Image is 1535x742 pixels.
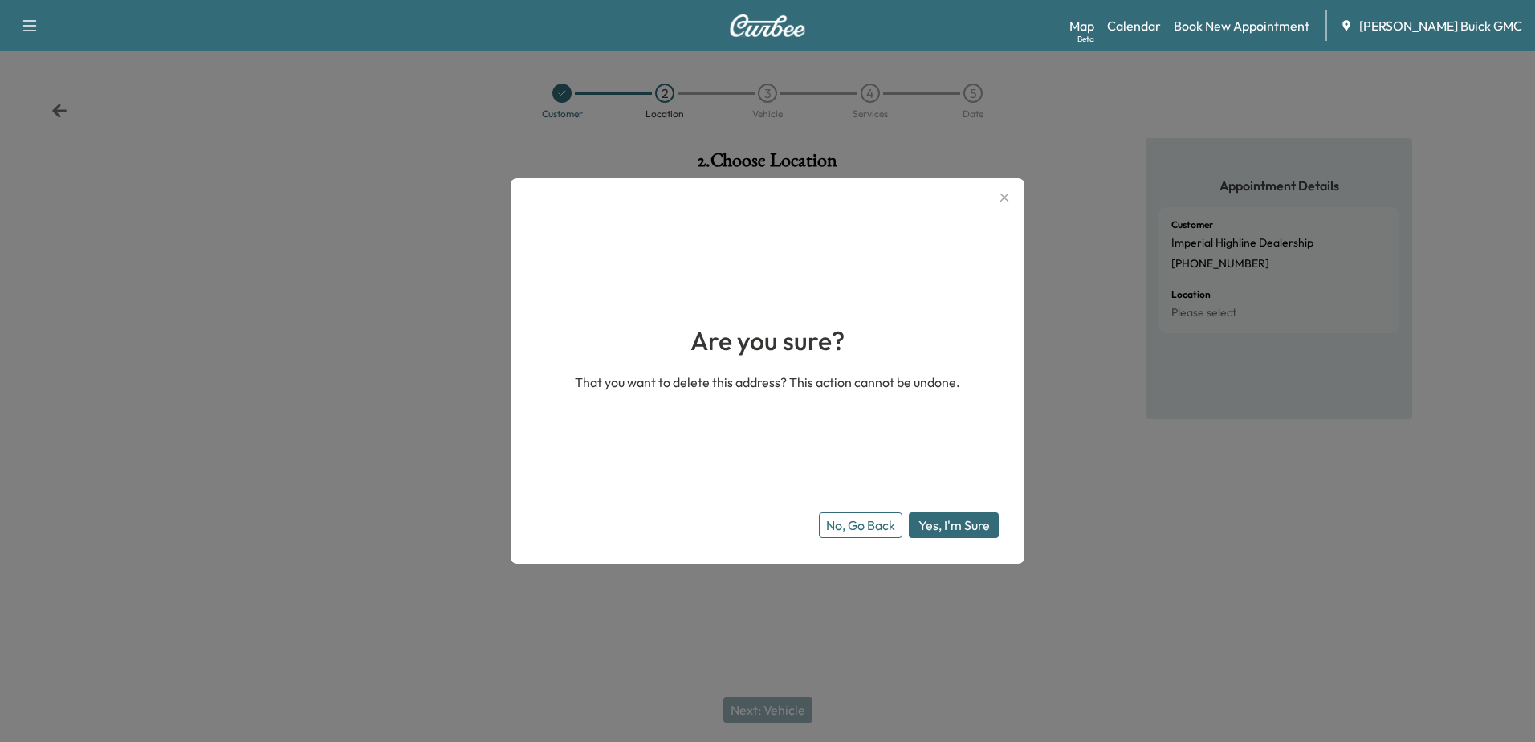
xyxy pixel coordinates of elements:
[1069,16,1094,35] a: MapBeta
[1107,16,1161,35] a: Calendar
[690,321,845,360] h1: Are you sure?
[1359,16,1522,35] span: [PERSON_NAME] Buick GMC
[729,14,806,37] img: Curbee Logo
[819,512,902,538] button: No, Go Back
[909,512,999,538] button: Yes, I'm Sure
[1174,16,1309,35] a: Book New Appointment
[575,373,960,392] p: That you want to delete this address? This action cannot be undone.
[1077,33,1094,45] div: Beta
